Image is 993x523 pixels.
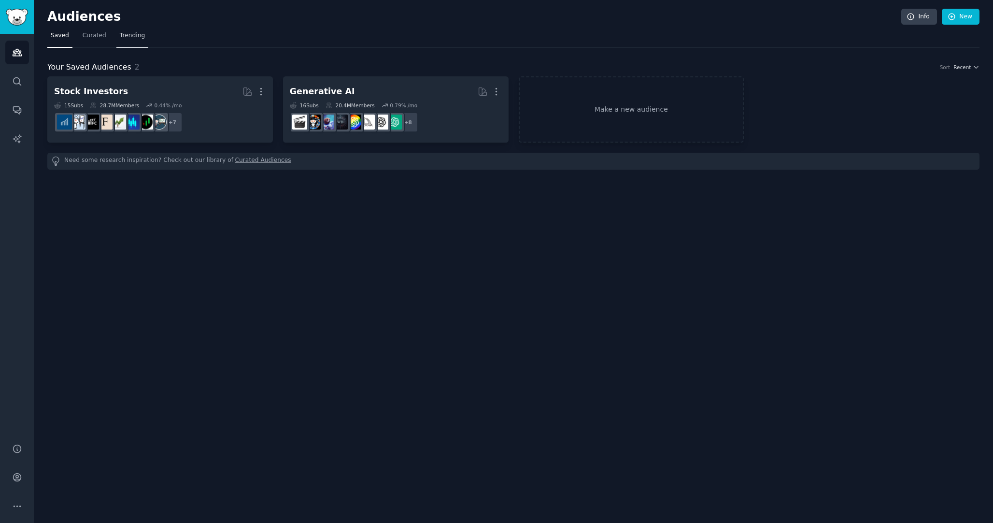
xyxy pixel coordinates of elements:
[111,115,126,130] img: investing
[942,9,979,25] a: New
[120,31,145,40] span: Trending
[398,112,418,132] div: + 8
[162,112,183,132] div: + 7
[326,102,375,109] div: 20.4M Members
[6,9,28,26] img: GummySearch logo
[84,115,99,130] img: FinancialCareers
[47,28,72,48] a: Saved
[138,115,153,130] img: Daytrading
[47,9,901,25] h2: Audiences
[54,86,128,98] div: Stock Investors
[519,76,744,143] a: Make a new audience
[283,76,509,143] a: Generative AI16Subs20.4MMembers0.79% /mo+8ChatGPTOpenAImidjourneyGPT3weirddalleStableDiffusionaiA...
[235,156,291,166] a: Curated Audiences
[71,115,85,130] img: options
[346,115,361,130] img: GPT3
[953,64,979,71] button: Recent
[319,115,334,130] img: StableDiffusion
[290,86,355,98] div: Generative AI
[290,102,319,109] div: 16 Sub s
[390,102,417,109] div: 0.79 % /mo
[47,153,979,170] div: Need some research inspiration? Check out our library of
[125,115,140,130] img: StockMarket
[90,102,139,109] div: 28.7M Members
[901,9,937,25] a: Info
[79,28,110,48] a: Curated
[373,115,388,130] img: OpenAI
[54,102,83,109] div: 15 Sub s
[154,102,182,109] div: 0.44 % /mo
[306,115,321,130] img: aiArt
[135,62,140,72] span: 2
[953,64,971,71] span: Recent
[940,64,950,71] div: Sort
[292,115,307,130] img: aivideo
[116,28,148,48] a: Trending
[152,115,167,130] img: stocks
[47,76,273,143] a: Stock Investors15Subs28.7MMembers0.44% /mo+7stocksDaytradingStockMarketinvestingfinanceFinancialC...
[333,115,348,130] img: weirddalle
[98,115,113,130] img: finance
[47,61,131,73] span: Your Saved Audiences
[360,115,375,130] img: midjourney
[57,115,72,130] img: dividends
[51,31,69,40] span: Saved
[387,115,402,130] img: ChatGPT
[83,31,106,40] span: Curated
